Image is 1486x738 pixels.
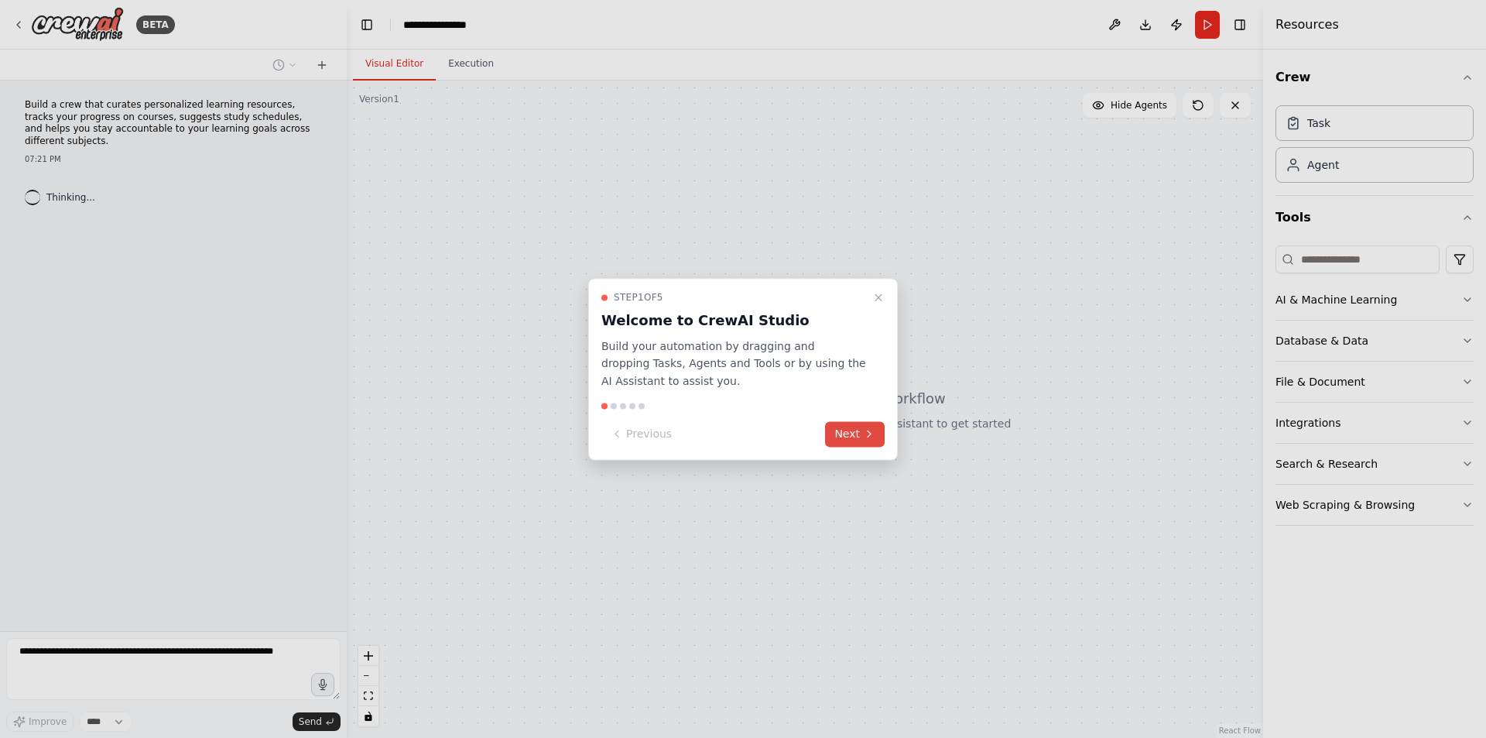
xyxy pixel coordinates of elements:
[356,14,378,36] button: Hide left sidebar
[601,338,866,390] p: Build your automation by dragging and dropping Tasks, Agents and Tools or by using the AI Assista...
[869,288,888,307] button: Close walkthrough
[601,310,866,331] h3: Welcome to CrewAI Studio
[601,421,681,447] button: Previous
[614,291,663,304] span: Step 1 of 5
[825,421,885,447] button: Next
